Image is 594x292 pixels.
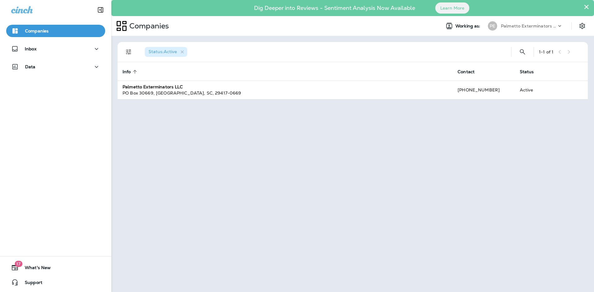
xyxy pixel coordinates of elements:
span: 17 [15,261,22,267]
span: Contact [458,69,475,74]
span: Working as: [455,23,482,29]
button: Settings [577,20,588,32]
div: PE [488,21,497,31]
button: Inbox [6,43,105,55]
span: What's New [19,265,51,273]
span: Contact [458,69,483,74]
span: Status [520,69,534,74]
div: PO Box 30669 , [GEOGRAPHIC_DATA] , SC , 29417-0669 [123,90,448,96]
p: Dig Deeper into Reviews - Sentiment Analysis Now Available [236,7,433,9]
button: Support [6,276,105,289]
div: Status:Active [145,47,187,57]
button: Close [583,2,589,12]
div: 1 - 1 of 1 [539,49,553,54]
span: Info [123,69,139,74]
p: Palmetto Exterminators LLC [501,23,557,28]
span: Status [520,69,542,74]
p: Data [25,64,36,69]
button: Companies [6,25,105,37]
button: Filters [123,46,135,58]
p: Companies [127,21,169,31]
td: [PHONE_NUMBER] [453,81,514,99]
span: Status : Active [148,49,177,54]
span: Info [123,69,131,74]
p: Companies [25,28,49,33]
strong: Palmetto Exterminators LLC [123,84,183,90]
button: Data [6,61,105,73]
p: Inbox [25,46,37,51]
button: Collapse Sidebar [92,4,109,16]
td: Active [515,81,554,99]
button: Search Companies [516,46,529,58]
span: Support [19,280,42,287]
button: Learn More [435,2,469,14]
button: 17What's New [6,261,105,274]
